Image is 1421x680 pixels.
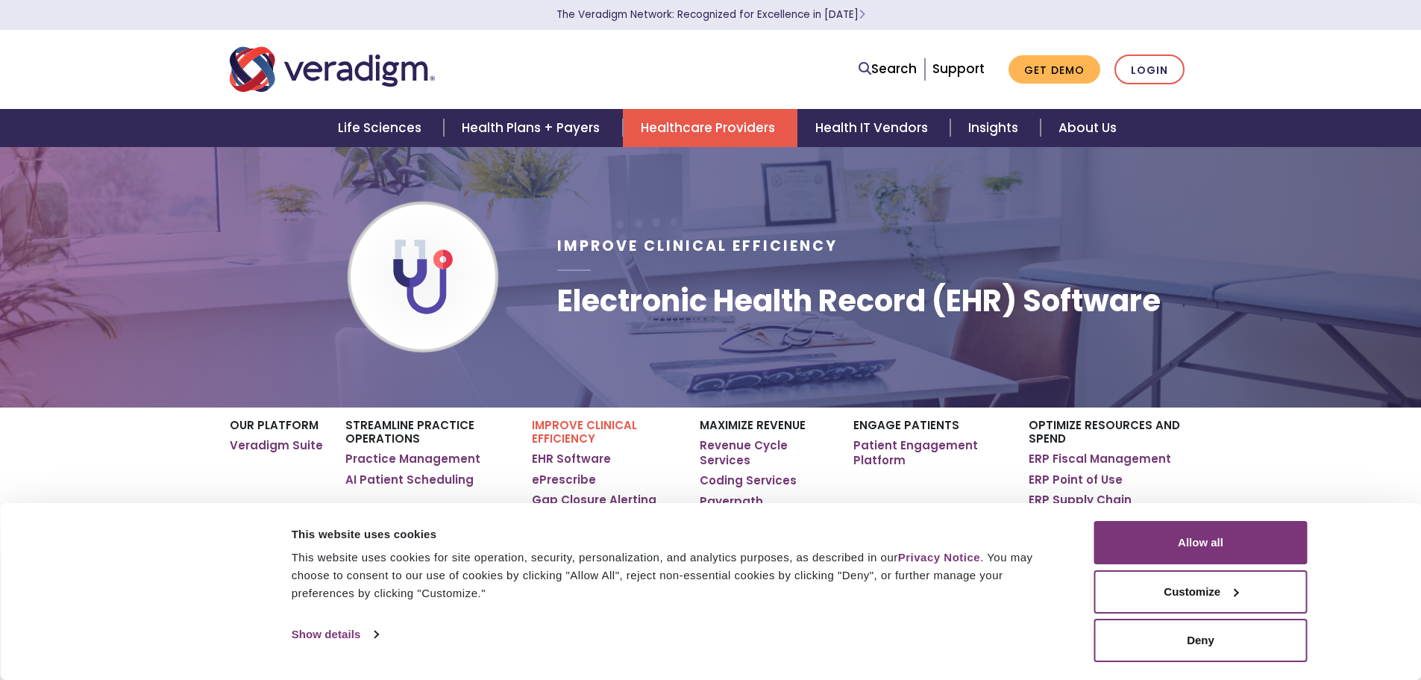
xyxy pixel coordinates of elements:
a: Login [1114,54,1185,85]
button: Customize [1094,570,1308,614]
a: Get Demo [1008,55,1100,84]
a: Life Sciences [320,109,444,147]
a: Health IT Vendors [797,109,950,147]
a: Search [859,59,917,79]
a: Revenue Cycle Services [700,438,830,467]
a: EHR Software [532,452,611,467]
a: Practice Management [345,452,480,467]
a: ERP Fiscal Management [1029,452,1171,467]
div: This website uses cookies for site operation, security, personalization, and analytics purposes, ... [292,549,1061,602]
button: Allow all [1094,521,1308,564]
a: The Veradigm Network: Recognized for Excellence in [DATE]Learn More [556,7,865,22]
a: About Us [1041,109,1135,147]
a: Privacy Notice [898,551,980,564]
a: AI Patient Scheduling [345,472,474,487]
a: Patient Engagement Platform [853,438,1006,467]
a: Coding Services [700,473,797,488]
span: Improve Clinical Efficiency [557,236,838,256]
img: Veradigm logo [230,45,435,94]
button: Deny [1094,619,1308,662]
a: Support [932,60,985,78]
a: ERP Supply Chain [1029,493,1132,508]
a: Health Plans + Payers [444,109,622,147]
a: ERP Point of Use [1029,472,1123,487]
span: Learn More [859,7,865,22]
a: Veradigm Suite [230,438,323,453]
div: This website uses cookies [292,525,1061,543]
a: Insights [950,109,1041,147]
a: Payerpath Clearinghouse [700,494,830,523]
a: Healthcare Providers [623,109,797,147]
a: ePrescribe [532,472,596,487]
a: Gap Closure Alerting [532,493,656,508]
a: Show details [292,623,378,646]
h1: Electronic Health Record (EHR) Software [557,283,1161,319]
